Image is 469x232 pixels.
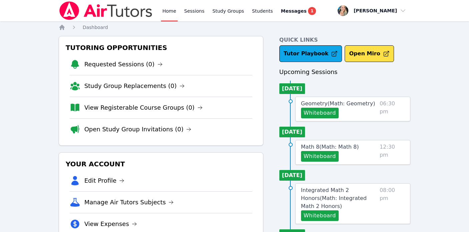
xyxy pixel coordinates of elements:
button: Whiteboard [301,210,339,221]
a: Geometry(Math: Geometry) [301,100,375,108]
a: Study Group Replacements (0) [84,81,185,91]
h3: Tutoring Opportunities [64,42,258,54]
button: Whiteboard [301,108,339,118]
a: Tutor Playbook [279,45,342,62]
h3: Your Account [64,158,258,170]
img: Air Tutors [59,1,153,20]
a: Requested Sessions (0) [84,60,163,69]
a: Edit Profile [84,176,125,185]
span: Dashboard [83,25,108,30]
a: Math 8(Math: Math 8) [301,143,359,151]
a: Dashboard [83,24,108,31]
button: Whiteboard [301,151,339,162]
li: [DATE] [279,170,305,181]
a: Manage Air Tutors Subjects [84,198,174,207]
span: 12:30 pm [380,143,405,162]
span: Geometry ( Math: Geometry ) [301,100,375,107]
span: 1 [308,7,316,15]
h4: Quick Links [279,36,410,44]
a: View Expenses [84,219,137,229]
span: 08:00 pm [380,186,405,221]
span: Messages [281,8,307,14]
span: Math 8 ( Math: Math 8 ) [301,144,359,150]
button: Open Miro [345,45,394,62]
nav: Breadcrumb [59,24,410,31]
span: Integrated Math 2 Honors ( Math: Integrated Math 2 Honors ) [301,187,367,209]
span: 06:30 pm [380,100,405,118]
li: [DATE] [279,127,305,137]
a: Integrated Math 2 Honors(Math: Integrated Math 2 Honors) [301,186,377,210]
a: Open Study Group Invitations (0) [84,125,192,134]
li: [DATE] [279,83,305,94]
h3: Upcoming Sessions [279,67,410,77]
a: View Registerable Course Groups (0) [84,103,203,112]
